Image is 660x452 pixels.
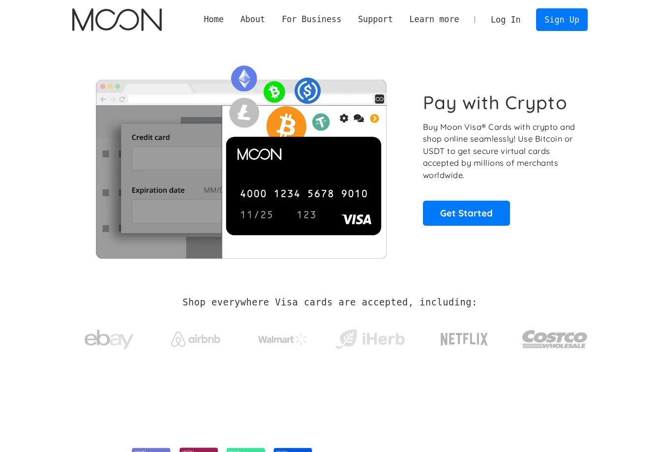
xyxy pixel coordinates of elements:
[72,314,146,360] a: ebay
[282,13,341,26] div: For Business
[171,331,220,347] img: Airbnb
[258,333,307,345] img: Walmart
[246,324,320,350] a: Walmart
[536,8,587,30] a: Sign Up
[423,91,568,114] h1: Pay with Crypto
[482,9,529,30] a: Log In
[240,13,266,26] div: About
[182,297,477,308] h2: Shop everywhere Visa cards are accepted, including:
[333,327,407,352] img: iHerb
[159,322,233,352] a: Airbnb
[423,121,577,181] p: Buy Moon Visa® Cards with crypto and shop online seamlessly! Use Bitcoin or USDT to get secure vi...
[522,311,588,362] a: Costco
[358,13,393,26] div: Support
[423,201,510,225] a: Get Started
[273,13,350,26] div: For Business
[72,8,161,31] a: home
[72,59,409,258] img: Moon Cards let you spend your crypto anywhere Visa is accepted.
[72,8,161,31] img: Moon Logo
[522,321,588,358] img: Costco
[420,317,509,357] a: Netflix
[409,13,459,26] div: Learn more
[232,13,273,26] div: About
[85,324,134,355] img: ebay
[350,13,401,26] div: Support
[196,13,232,26] a: Home
[333,317,407,357] a: iHerb
[401,13,468,26] div: Learn more
[440,327,489,352] img: Netflix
